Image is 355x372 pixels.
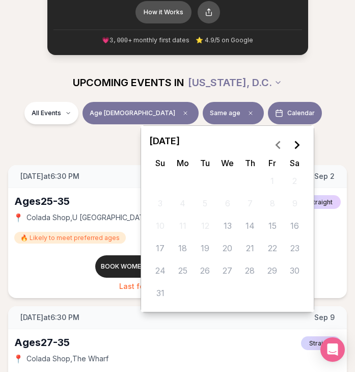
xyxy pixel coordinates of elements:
[110,37,128,44] span: 3,000
[194,156,216,170] th: Tuesday
[268,102,322,124] button: Calendar
[261,156,284,170] th: Friday
[241,239,259,257] button: Thursday, August 21st, 2025
[26,212,151,223] span: Colada Shop , U [GEOGRAPHIC_DATA]
[241,261,259,280] button: Thursday, August 28th, 2025
[24,102,78,124] button: All Events
[216,156,239,170] th: Wednesday
[174,261,192,280] button: Monday, August 25th, 2025
[314,171,335,181] span: Sep 2
[263,194,282,212] button: Friday, August 8th, 2025
[174,217,192,235] button: Monday, August 11th, 2025
[20,312,79,323] span: [DATE] at 6:30 PM
[263,261,282,280] button: Friday, August 29th, 2025
[102,36,189,45] span: 💗 + monthly first dates
[320,337,345,362] div: Open Intercom Messenger
[90,109,175,117] span: Age [DEMOGRAPHIC_DATA]
[196,239,214,257] button: Tuesday, August 19th, 2025
[151,217,170,235] button: Sunday, August 10th, 2025
[73,75,184,90] span: UPCOMING EVENTS IN
[286,194,304,212] button: Saturday, August 9th, 2025
[241,194,259,212] button: Thursday, August 7th, 2025
[219,239,237,257] button: Wednesday, August 20th, 2025
[314,312,335,323] span: Sep 9
[151,239,170,257] button: Sunday, August 17th, 2025
[301,336,341,350] span: Straight
[14,214,22,222] span: 📍
[263,239,282,257] button: Friday, August 22nd, 2025
[179,107,192,119] span: Clear age
[151,194,170,212] button: Sunday, August 3rd, 2025
[14,194,70,208] div: Ages 25-35
[210,109,240,117] span: Same age
[149,156,306,304] table: August 2025
[151,284,170,302] button: Sunday, August 31st, 2025
[239,156,261,170] th: Thursday
[174,239,192,257] button: Monday, August 18th, 2025
[287,109,315,117] span: Calendar
[286,261,304,280] button: Saturday, August 30th, 2025
[244,107,257,119] span: Clear preference
[196,261,214,280] button: Tuesday, August 26th, 2025
[219,217,237,235] button: Today, Wednesday, August 13th, 2025
[20,171,79,181] span: [DATE] at 6:30 PM
[219,261,237,280] button: Wednesday, August 27th, 2025
[269,136,288,154] button: Go to the Previous Month
[286,217,304,235] button: Saturday, August 16th, 2025
[188,71,282,94] button: [US_STATE], D.C.
[286,172,304,190] button: Saturday, August 2nd, 2025
[83,102,199,124] button: Age [DEMOGRAPHIC_DATA]Clear age
[263,217,282,235] button: Friday, August 15th, 2025
[14,335,70,350] div: Ages 27-35
[119,282,152,290] span: Last few!
[172,156,194,170] th: Monday
[14,355,22,363] span: 📍
[196,194,214,212] button: Tuesday, August 5th, 2025
[151,261,170,280] button: Sunday, August 24th, 2025
[301,195,341,209] span: Straight
[286,239,304,257] button: Saturday, August 23rd, 2025
[263,172,282,190] button: Friday, August 1st, 2025
[32,109,61,117] span: All Events
[219,194,237,212] button: Wednesday, August 6th, 2025
[149,156,172,170] th: Sunday
[241,217,259,235] button: Thursday, August 14th, 2025
[196,217,214,235] button: Tuesday, August 12th, 2025
[203,102,264,124] button: Same ageClear preference
[284,156,306,170] th: Saturday
[95,255,177,278] button: Book women's spot
[14,232,126,244] span: 🔥 Likely to meet preferred ages
[149,134,180,156] span: [DATE]
[135,1,192,23] button: How it Works
[174,194,192,212] button: Monday, August 4th, 2025
[288,136,306,154] button: Go to the Next Month
[26,354,108,364] span: Colada Shop , The Wharf
[196,36,253,44] span: ⭐ 4.9/5 on Google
